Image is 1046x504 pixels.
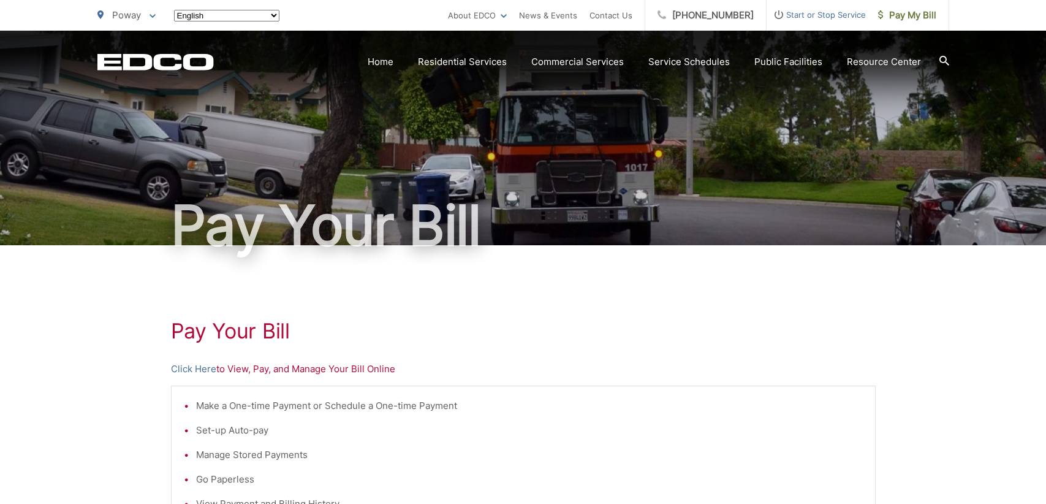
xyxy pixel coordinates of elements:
[589,8,632,23] a: Contact Us
[97,195,949,256] h1: Pay Your Bill
[171,319,876,343] h1: Pay Your Bill
[847,55,921,69] a: Resource Center
[174,10,279,21] select: Select a language
[196,448,863,462] li: Manage Stored Payments
[171,362,876,376] p: to View, Pay, and Manage Your Bill Online
[418,55,507,69] a: Residential Services
[531,55,624,69] a: Commercial Services
[97,53,214,71] a: EDCD logo. Return to the homepage.
[754,55,822,69] a: Public Facilities
[448,8,507,23] a: About EDCO
[112,9,141,21] span: Poway
[196,399,863,413] li: Make a One-time Payment or Schedule a One-time Payment
[196,423,863,438] li: Set-up Auto-pay
[878,8,936,23] span: Pay My Bill
[519,8,577,23] a: News & Events
[196,472,863,487] li: Go Paperless
[648,55,730,69] a: Service Schedules
[171,362,216,376] a: Click Here
[368,55,393,69] a: Home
